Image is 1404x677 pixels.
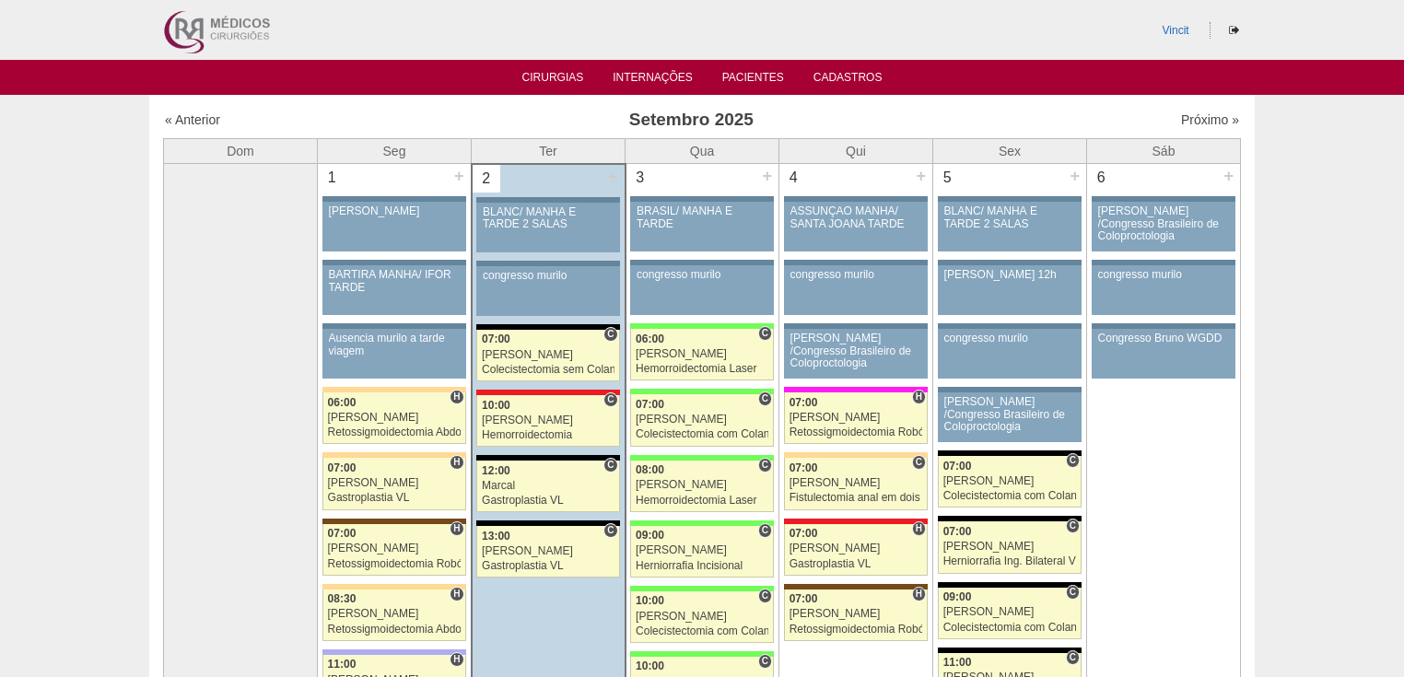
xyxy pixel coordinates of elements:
[603,523,617,538] span: Consultório
[328,608,461,620] div: [PERSON_NAME]
[943,490,1077,502] div: Colecistectomia com Colangiografia VL
[1066,650,1080,665] span: Consultório
[938,265,1082,315] a: [PERSON_NAME] 12h
[482,464,510,477] span: 12:00
[636,495,768,507] div: Hemorroidectomia Laser
[626,138,779,164] th: Qua
[630,520,774,526] div: Key: Brasil
[1087,138,1241,164] th: Sáb
[784,387,928,392] div: Key: Pro Matre
[476,261,619,266] div: Key: Aviso
[943,555,1077,567] div: Herniorrafia Ing. Bilateral VL
[933,138,1087,164] th: Sex
[784,265,928,315] a: congresso murilo
[476,520,619,526] div: Key: Blanc
[328,592,357,605] span: 08:30
[779,164,808,192] div: 4
[637,269,767,281] div: congresso murilo
[328,412,461,424] div: [PERSON_NAME]
[912,587,926,601] span: Hospital
[722,71,784,89] a: Pacientes
[938,456,1082,508] a: C 07:00 [PERSON_NAME] Colecistectomia com Colangiografia VL
[784,202,928,251] a: ASSUNÇÃO MANHÃ/ SANTA JOANA TARDE
[329,205,460,217] div: [PERSON_NAME]
[328,461,357,474] span: 07:00
[603,458,617,473] span: Consultório
[328,477,461,489] div: [PERSON_NAME]
[790,477,923,489] div: [PERSON_NAME]
[938,196,1082,202] div: Key: Aviso
[451,164,467,188] div: +
[322,265,466,315] a: BARTIRA MANHÃ/ IFOR TARDE
[636,659,664,672] span: 10:00
[790,412,923,424] div: [PERSON_NAME]
[758,458,772,473] span: Consultório
[943,475,1077,487] div: [PERSON_NAME]
[476,390,619,395] div: Key: Assunção
[450,652,463,667] span: Hospital
[943,460,972,473] span: 07:00
[630,329,774,380] a: C 06:00 [PERSON_NAME] Hemorroidectomia Laser
[423,107,960,134] h3: Setembro 2025
[944,205,1076,229] div: BLANC/ MANHÃ E TARDE 2 SALAS
[779,138,933,164] th: Qui
[636,529,664,542] span: 09:00
[630,260,774,265] div: Key: Aviso
[943,606,1077,618] div: [PERSON_NAME]
[938,260,1082,265] div: Key: Aviso
[784,323,928,329] div: Key: Aviso
[938,202,1082,251] a: BLANC/ MANHÃ E TARDE 2 SALAS
[790,608,923,620] div: [PERSON_NAME]
[1092,323,1235,329] div: Key: Aviso
[784,329,928,379] a: [PERSON_NAME] /Congresso Brasileiro de Coloproctologia
[790,461,818,474] span: 07:00
[943,541,1077,553] div: [PERSON_NAME]
[322,589,466,641] a: H 08:30 [PERSON_NAME] Retossigmoidectomia Abdominal VL
[482,414,614,426] div: [PERSON_NAME]
[476,455,619,461] div: Key: Blanc
[483,206,614,230] div: BLANC/ MANHÃ E TARDE 2 SALAS
[790,269,922,281] div: congresso murilo
[790,396,818,409] span: 07:00
[1098,333,1230,344] div: Congresso Bruno WGDD
[1098,205,1230,242] div: [PERSON_NAME] /Congresso Brasileiro de Coloproctologia
[636,463,664,476] span: 08:00
[790,558,923,570] div: Gastroplastia VL
[473,165,501,193] div: 2
[938,387,1082,392] div: Key: Aviso
[482,333,510,345] span: 07:00
[636,333,664,345] span: 06:00
[1163,24,1189,37] a: Vincit
[482,480,614,492] div: Marcal
[482,495,614,507] div: Gastroplastia VL
[630,651,774,657] div: Key: Brasil
[613,71,693,89] a: Internações
[322,649,466,655] div: Key: Christóvão da Gama
[164,138,318,164] th: Dom
[938,648,1082,653] div: Key: Blanc
[482,429,614,441] div: Hemorroidectomia
[933,164,962,192] div: 5
[1066,519,1080,533] span: Consultório
[322,323,466,329] div: Key: Aviso
[790,492,923,504] div: Fistulectomia anal em dois tempos
[328,492,461,504] div: Gastroplastia VL
[476,526,619,578] a: C 13:00 [PERSON_NAME] Gastroplastia VL
[912,390,926,404] span: Hospital
[476,266,619,316] a: congresso murilo
[476,197,619,203] div: Key: Aviso
[322,202,466,251] a: [PERSON_NAME]
[482,530,510,543] span: 13:00
[759,164,775,188] div: +
[636,414,768,426] div: [PERSON_NAME]
[476,395,619,447] a: C 10:00 [PERSON_NAME] Hemorroidectomia
[318,138,472,164] th: Seg
[636,544,768,556] div: [PERSON_NAME]
[913,164,929,188] div: +
[322,519,466,524] div: Key: Santa Joana
[758,589,772,603] span: Consultório
[626,164,655,192] div: 3
[630,586,774,591] div: Key: Brasil
[1092,329,1235,379] a: Congresso Bruno WGDD
[943,525,972,538] span: 07:00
